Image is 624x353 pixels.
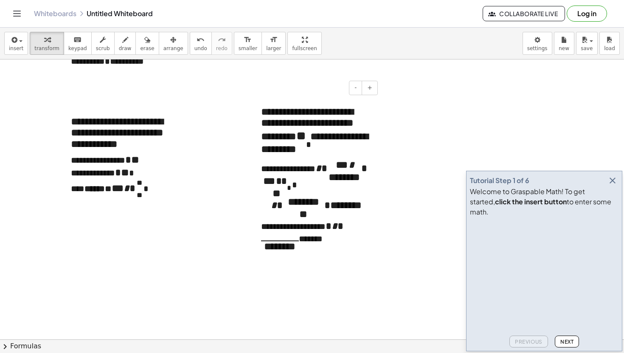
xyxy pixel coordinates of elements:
button: draw [114,32,136,55]
button: redoredo [211,32,232,55]
button: Log in [567,6,607,22]
button: erase [135,32,159,55]
span: settings [527,45,548,51]
span: insert [9,45,23,51]
button: settings [523,32,552,55]
i: format_size [270,35,278,45]
span: save [581,45,593,51]
span: Collaborate Live [490,10,558,17]
i: redo [218,35,226,45]
span: transform [34,45,59,51]
button: Toggle navigation [10,7,24,20]
span: erase [140,45,154,51]
button: arrange [159,32,188,55]
span: new [559,45,569,51]
div: Welcome to Graspable Math! To get started, to enter some math. [470,186,618,217]
span: keypad [68,45,87,51]
button: load [599,32,620,55]
button: format_sizesmaller [234,32,262,55]
span: fullscreen [292,45,317,51]
button: transform [30,32,64,55]
button: save [576,32,598,55]
button: new [554,32,574,55]
span: draw [119,45,132,51]
span: arrange [163,45,183,51]
span: Next [560,339,573,345]
div: Tutorial Step 1 of 6 [470,175,529,186]
span: - [354,84,357,91]
a: Whiteboards [34,9,76,18]
button: keyboardkeypad [64,32,92,55]
button: Next [555,336,579,347]
button: undoundo [190,32,212,55]
button: + [362,81,378,95]
button: format_sizelarger [261,32,286,55]
span: scrub [96,45,110,51]
button: fullscreen [287,32,321,55]
span: load [604,45,615,51]
i: format_size [244,35,252,45]
span: redo [216,45,228,51]
button: Collaborate Live [483,6,565,21]
span: smaller [239,45,257,51]
span: undo [194,45,207,51]
button: insert [4,32,28,55]
i: undo [197,35,205,45]
i: keyboard [73,35,82,45]
b: click the insert button [495,197,567,206]
span: + [367,84,372,91]
span: larger [266,45,281,51]
button: - [349,81,362,95]
button: scrub [91,32,115,55]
